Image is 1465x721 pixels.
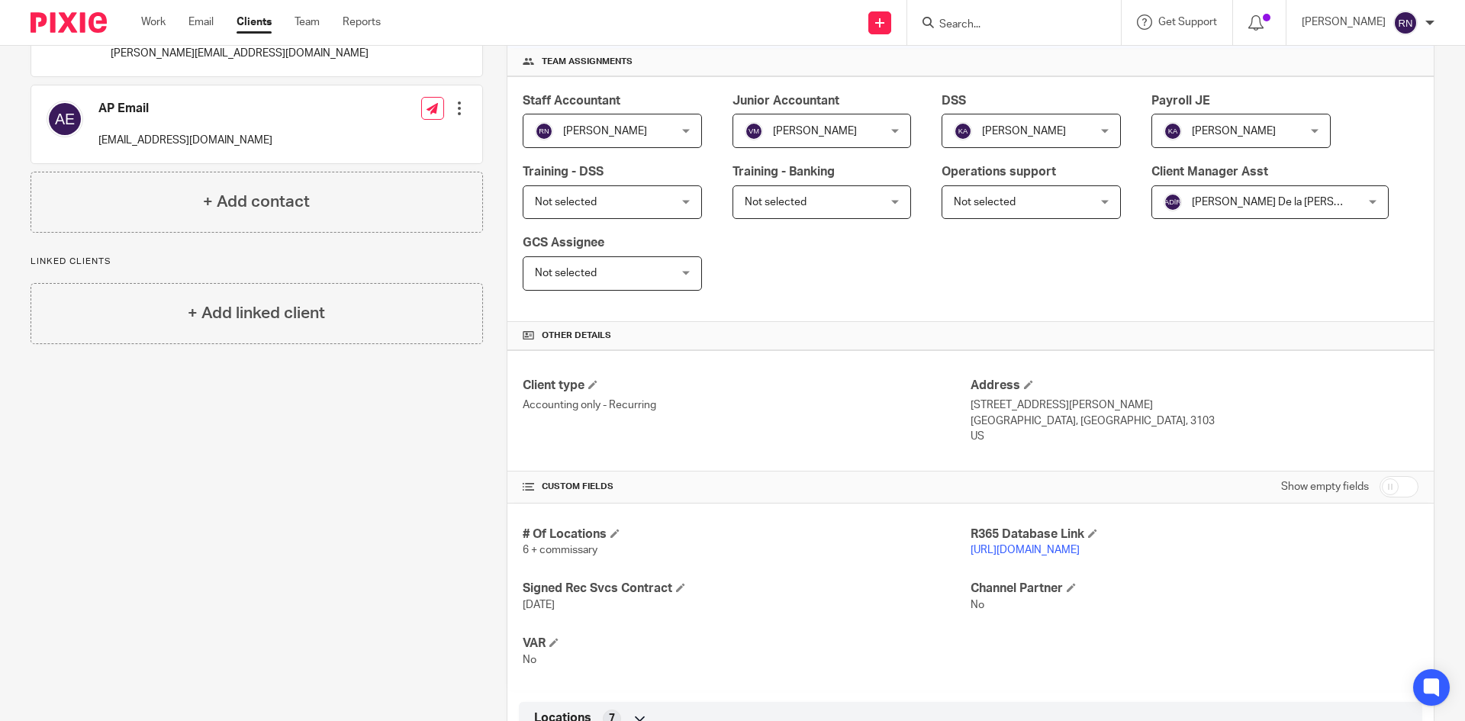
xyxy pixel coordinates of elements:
span: Not selected [535,268,597,278]
h4: AP Email [98,101,272,117]
img: svg%3E [47,101,83,137]
span: Client Manager Asst [1151,166,1268,178]
span: Get Support [1158,17,1217,27]
span: GCS Assignee [523,237,604,249]
span: [PERSON_NAME] De la [PERSON_NAME] [1192,197,1388,208]
a: Email [188,14,214,30]
p: [GEOGRAPHIC_DATA], [GEOGRAPHIC_DATA], 3103 [971,414,1418,429]
p: Accounting only - Recurring [523,398,971,413]
img: svg%3E [1164,193,1182,211]
span: No [523,655,536,665]
span: Payroll JE [1151,95,1210,107]
span: Junior Accountant [732,95,839,107]
h4: Client type [523,378,971,394]
img: svg%3E [745,122,763,140]
p: [STREET_ADDRESS][PERSON_NAME] [971,398,1418,413]
span: [PERSON_NAME] [563,126,647,137]
span: No [971,600,984,610]
img: svg%3E [954,122,972,140]
span: Operations support [942,166,1056,178]
span: Not selected [954,197,1016,208]
p: US [971,429,1418,444]
label: Show empty fields [1281,479,1369,494]
h4: + Add linked client [188,301,325,325]
span: Not selected [745,197,807,208]
h4: Address [971,378,1418,394]
h4: # Of Locations [523,526,971,542]
span: DSS [942,95,966,107]
span: 6 + commissary [523,545,597,555]
span: [DATE] [523,600,555,610]
input: Search [938,18,1075,32]
h4: Channel Partner [971,581,1418,597]
img: Pixie [31,12,107,33]
span: [PERSON_NAME] [773,126,857,137]
span: Staff Accountant [523,95,620,107]
img: svg%3E [1164,122,1182,140]
a: Clients [237,14,272,30]
h4: + Add contact [203,190,310,214]
span: Training - Banking [732,166,835,178]
h4: R365 Database Link [971,526,1418,542]
h4: Signed Rec Svcs Contract [523,581,971,597]
p: [PERSON_NAME] [1302,14,1386,30]
p: [EMAIL_ADDRESS][DOMAIN_NAME] [98,133,272,148]
img: svg%3E [1393,11,1418,35]
h4: VAR [523,636,971,652]
img: svg%3E [535,122,553,140]
a: [URL][DOMAIN_NAME] [971,545,1080,555]
h4: CUSTOM FIELDS [523,481,971,493]
a: Work [141,14,166,30]
span: Training - DSS [523,166,604,178]
a: Team [295,14,320,30]
p: [PERSON_NAME][EMAIL_ADDRESS][DOMAIN_NAME] [111,46,369,61]
span: Team assignments [542,56,633,68]
span: [PERSON_NAME] [1192,126,1276,137]
span: Other details [542,330,611,342]
span: Not selected [535,197,597,208]
span: [PERSON_NAME] [982,126,1066,137]
a: Reports [343,14,381,30]
p: Linked clients [31,256,483,268]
